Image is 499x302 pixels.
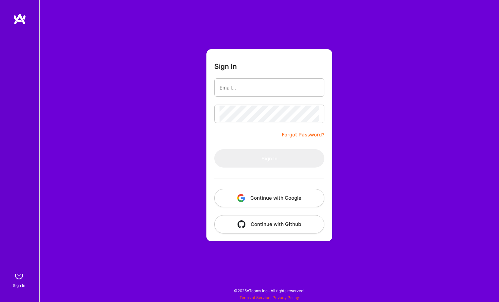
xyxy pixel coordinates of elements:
[240,295,299,300] span: |
[214,149,324,168] button: Sign In
[220,79,319,96] input: Email...
[273,295,299,300] a: Privacy Policy
[39,282,499,299] div: © 2025 ATeams Inc., All rights reserved.
[13,282,25,289] div: Sign In
[13,13,26,25] img: logo
[240,295,270,300] a: Terms of Service
[214,215,324,233] button: Continue with Github
[238,220,245,228] img: icon
[282,131,324,139] a: Forgot Password?
[237,194,245,202] img: icon
[12,269,26,282] img: sign in
[214,189,324,207] button: Continue with Google
[14,269,26,289] a: sign inSign In
[214,62,237,70] h3: Sign In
